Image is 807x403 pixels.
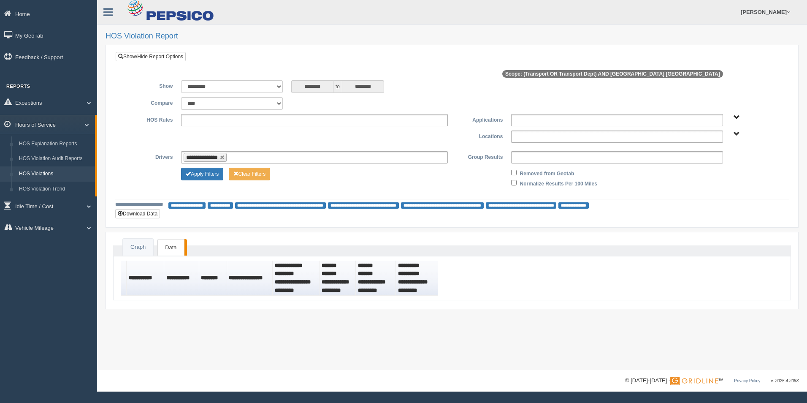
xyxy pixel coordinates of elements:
label: Group Results [452,151,507,161]
label: Compare [122,97,177,107]
a: Show/Hide Report Options [116,52,186,61]
h2: HOS Violation Report [106,32,799,41]
a: Data [157,239,184,256]
a: HOS Violation Audit Reports [15,151,95,166]
a: HOS Explanation Reports [15,136,95,152]
span: Scope: (Transport OR Transport Dept) AND [GEOGRAPHIC_DATA] [GEOGRAPHIC_DATA] [502,70,723,78]
span: to [333,80,342,93]
label: HOS Rules [122,114,177,124]
button: Change Filter Options [181,168,223,180]
span: v. 2025.4.2063 [771,378,799,383]
a: Graph [123,239,153,256]
a: HOS Violations [15,166,95,182]
label: Locations [452,131,507,141]
button: Change Filter Options [229,168,271,180]
a: HOS Violation Trend [15,182,95,197]
label: Removed from Geotab [520,168,574,178]
a: Privacy Policy [734,378,760,383]
label: Drivers [122,151,177,161]
div: © [DATE]-[DATE] - ™ [625,376,799,385]
label: Normalize Results Per 100 Miles [520,178,597,188]
label: Show [122,80,177,90]
img: Gridline [670,377,718,385]
button: Download Data [115,209,160,218]
label: Applications [452,114,507,124]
